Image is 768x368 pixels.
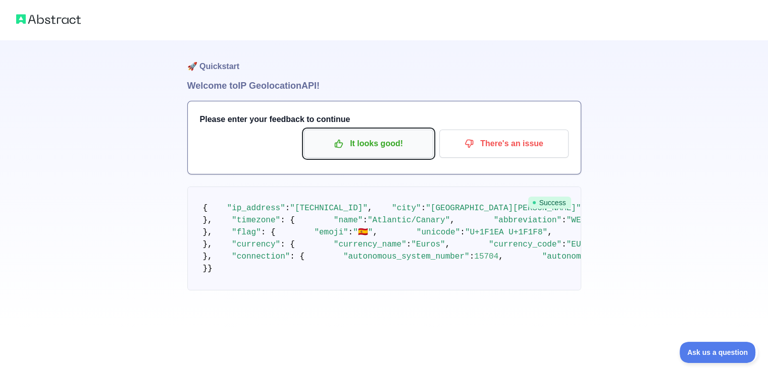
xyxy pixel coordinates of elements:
[426,204,581,213] span: "[GEOGRAPHIC_DATA][PERSON_NAME]"
[439,130,569,158] button: There's an issue
[542,252,697,261] span: "autonomous_system_organization"
[406,240,412,249] span: :
[334,216,363,225] span: "name"
[280,240,295,249] span: : {
[474,252,498,261] span: 15704
[680,342,758,363] iframe: Toggle Customer Support
[363,216,368,225] span: :
[187,79,581,93] h1: Welcome to IP Geolocation API!
[200,113,569,126] h3: Please enter your feedback to continue
[373,228,378,237] span: ,
[421,204,426,213] span: :
[227,204,285,213] span: "ip_address"
[343,252,470,261] span: "autonomous_system_number"
[290,204,368,213] span: "[TECHNICAL_ID]"
[203,204,208,213] span: {
[232,240,280,249] span: "currency"
[232,228,261,237] span: "flag"
[547,228,552,237] span: ,
[450,216,455,225] span: ,
[392,204,421,213] span: "city"
[561,240,567,249] span: :
[285,204,290,213] span: :
[232,252,290,261] span: "connection"
[567,216,596,225] span: "WEST"
[304,130,433,158] button: It looks good!
[460,228,465,237] span: :
[561,216,567,225] span: :
[470,252,475,261] span: :
[187,40,581,79] h1: 🚀 Quickstart
[353,228,373,237] span: "🇪🇸"
[280,216,295,225] span: : {
[334,240,406,249] span: "currency_name"
[465,228,547,237] span: "U+1F1EA U+1F1F8"
[498,252,503,261] span: ,
[494,216,561,225] span: "abbreviation"
[567,240,591,249] span: "EUR"
[489,240,561,249] span: "currency_code"
[314,228,348,237] span: "emoji"
[368,204,373,213] span: ,
[232,216,280,225] span: "timezone"
[261,228,276,237] span: : {
[447,135,561,152] p: There's an issue
[417,228,460,237] span: "unicode"
[348,228,353,237] span: :
[445,240,450,249] span: ,
[368,216,450,225] span: "Atlantic/Canary"
[290,252,304,261] span: : {
[16,12,81,26] img: Abstract logo
[528,197,571,209] span: Success
[411,240,445,249] span: "Euros"
[312,135,426,152] p: It looks good!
